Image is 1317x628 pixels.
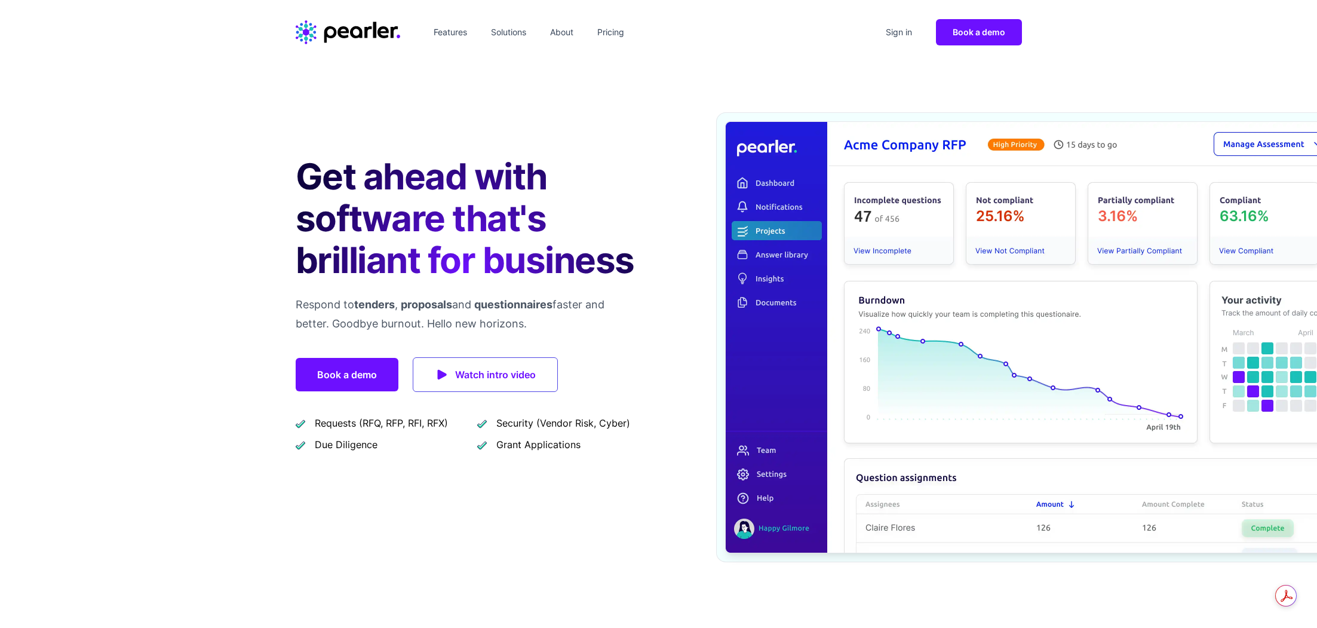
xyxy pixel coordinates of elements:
img: checkmark [477,440,487,450]
a: About [545,23,578,42]
a: Home [296,20,400,44]
a: Watch intro video [413,357,558,392]
img: checkmark [296,418,305,428]
a: Sign in [881,23,917,42]
p: Respond to , and faster and better. Goodbye burnout. Hello new horizons. [296,295,640,333]
span: tenders [354,298,395,311]
img: checkmark [477,418,487,428]
span: Book a demo [953,27,1005,37]
span: proposals [401,298,452,311]
span: Due Diligence [315,437,377,452]
span: Watch intro video [455,366,536,383]
span: questionnaires [474,298,552,311]
span: Security (Vendor Risk, Cyber) [496,416,630,430]
a: Features [429,23,472,42]
a: Pricing [593,23,629,42]
a: Solutions [486,23,531,42]
a: Book a demo [936,19,1022,45]
span: Requests (RFQ, RFP, RFI, RFX) [315,416,448,430]
img: checkmark [296,440,305,450]
h1: Get ahead with software that's brilliant for business [296,155,640,281]
span: Grant Applications [496,437,581,452]
a: Book a demo [296,358,398,391]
